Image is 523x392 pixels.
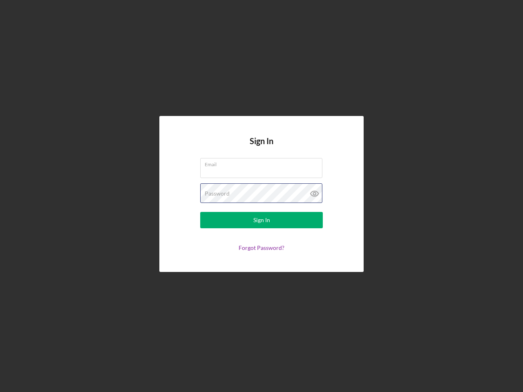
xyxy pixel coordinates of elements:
[205,158,322,167] label: Email
[239,244,284,251] a: Forgot Password?
[253,212,270,228] div: Sign In
[205,190,230,197] label: Password
[250,136,273,158] h4: Sign In
[200,212,323,228] button: Sign In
